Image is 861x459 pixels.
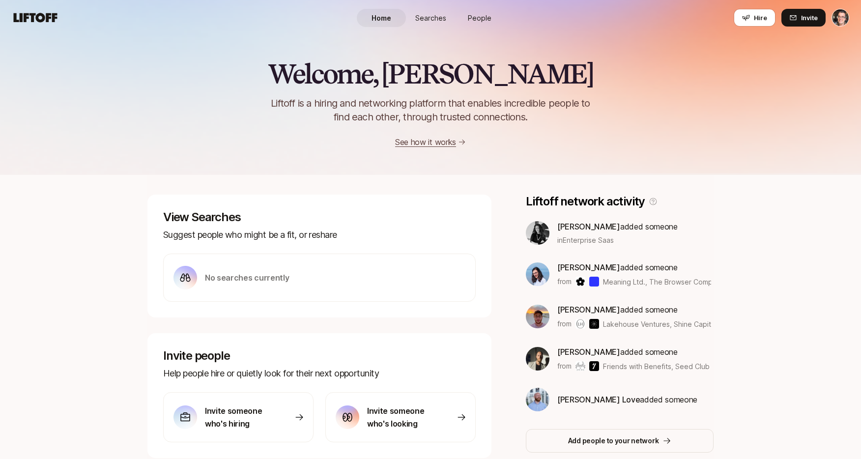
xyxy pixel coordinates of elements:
span: Meaning Ltd., The Browser Company & others [603,278,754,286]
p: No searches currently [205,271,289,284]
button: Add people to your network [526,429,714,453]
button: Hire [734,9,775,27]
img: Shine Capital [589,319,599,329]
p: Help people hire or quietly look for their next opportunity [163,367,476,380]
button: Invite [781,9,826,27]
span: in Enterprise Saas [557,235,614,245]
img: Lakehouse Ventures [575,319,585,329]
a: Home [357,9,406,27]
h2: Welcome, [PERSON_NAME] [268,59,594,88]
p: added someone [557,303,711,316]
span: Lakehouse Ventures, Shine Capital & others [603,320,746,328]
img: The Browser Company [589,277,599,287]
span: [PERSON_NAME] [557,347,620,357]
span: [PERSON_NAME] Love [557,395,640,404]
img: Eric Smith [832,9,849,26]
span: Searches [415,13,446,23]
img: 318e5d3d_b654_46dc_b918_bcb3f7c51db9.jpg [526,347,549,371]
p: Invite someone who's hiring [205,404,274,430]
span: [PERSON_NAME] [557,262,620,272]
span: Home [372,13,391,23]
a: People [455,9,504,27]
p: View Searches [163,210,476,224]
p: from [557,360,572,372]
p: Invite people [163,349,476,363]
img: b72c8261_0d4d_4a50_aadc_a05c176bc497.jpg [526,388,549,411]
img: Seed Club [589,361,599,371]
p: Liftoff network activity [526,195,645,208]
span: Hire [754,13,767,23]
img: e4106609_49c2_46c4_bd1b_35880d361c05.jpg [526,221,549,245]
img: 3b21b1e9_db0a_4655_a67f_ab9b1489a185.jpg [526,262,549,286]
p: added someone [557,345,711,358]
img: Meaning Ltd. [575,277,585,287]
span: People [468,13,491,23]
span: [PERSON_NAME] [557,222,620,231]
p: from [557,276,572,287]
p: added someone [557,220,678,233]
button: Eric Smith [832,9,849,27]
p: added someone [557,393,697,406]
img: Friends with Benefits [575,361,585,371]
img: ACg8ocJgLS4_X9rs-p23w7LExaokyEoWgQo9BGx67dOfttGDosg=s160-c [526,305,549,328]
span: [PERSON_NAME] [557,305,620,315]
a: See how it works [395,137,456,147]
span: Invite [801,13,818,23]
p: from [557,318,572,330]
a: Searches [406,9,455,27]
p: Liftoff is a hiring and networking platform that enables incredible people to find each other, th... [255,96,606,124]
p: Invite someone who's looking [367,404,436,430]
p: Add people to your network [568,435,659,447]
p: Suggest people who might be a fit, or reshare [163,228,476,242]
p: added someone [557,261,711,274]
span: Friends with Benefits, Seed Club & others [603,362,739,371]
